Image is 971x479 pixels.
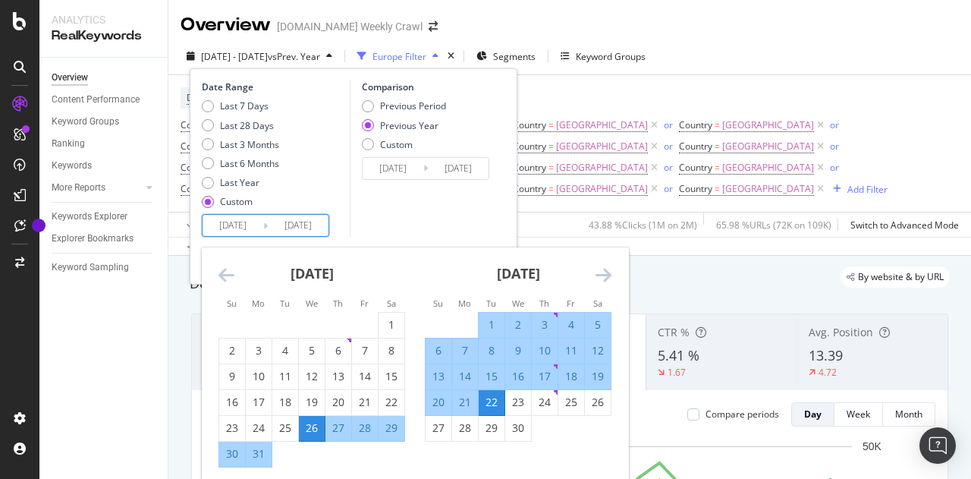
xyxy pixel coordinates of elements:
td: Selected. Monday, April 14, 2025 [452,364,479,389]
td: Choose Friday, April 25, 2025 as your check-in date. It’s available. [558,389,585,415]
div: Switch to Advanced Mode [850,219,959,232]
div: Analytics [52,12,156,27]
div: 14 [452,369,478,384]
td: Choose Thursday, March 13, 2025 as your check-in date. It’s available. [325,364,352,389]
td: Choose Saturday, March 22, 2025 as your check-in date. It’s available. [379,389,405,415]
small: Su [433,298,443,309]
td: Selected. Wednesday, April 16, 2025 [505,364,532,389]
div: 3 [246,343,272,358]
div: Add Filter [847,183,888,196]
div: Last 6 Months [202,157,279,170]
div: Last 28 Days [202,119,279,132]
div: 1 [379,317,404,332]
td: Choose Tuesday, March 4, 2025 as your check-in date. It’s available. [272,338,299,364]
td: Choose Tuesday, March 11, 2025 as your check-in date. It’s available. [272,364,299,389]
div: 23 [505,395,531,410]
span: [GEOGRAPHIC_DATA] [722,157,814,178]
td: Choose Friday, March 14, 2025 as your check-in date. It’s available. [352,364,379,389]
div: 5 [299,343,325,358]
div: 31 [246,446,272,462]
td: Choose Sunday, March 9, 2025 as your check-in date. It’s available. [219,364,246,389]
div: Comparison [362,80,494,93]
input: Start Date [363,158,423,179]
button: or [830,139,839,153]
div: 43.88 % Clicks ( 1M on 2M ) [589,219,697,232]
input: End Date [428,158,489,179]
div: 10 [246,369,272,384]
div: 12 [585,343,611,358]
td: Choose Wednesday, March 12, 2025 as your check-in date. It’s available. [299,364,325,389]
div: Previous Year [362,119,446,132]
span: Country [679,140,712,153]
div: Previous Year [380,119,438,132]
span: [DATE] - [DATE] [201,50,268,63]
div: 16 [219,395,245,410]
div: 27 [325,421,351,436]
small: Th [539,298,549,309]
td: Choose Saturday, March 15, 2025 as your check-in date. It’s available. [379,364,405,389]
small: Sa [387,298,396,309]
span: Segments [493,50,536,63]
span: 13.39 [809,346,843,364]
span: = [548,118,554,131]
span: Country [513,140,546,153]
button: Switch to Advanced Mode [844,213,959,237]
button: or [664,160,673,175]
td: Selected. Sunday, April 13, 2025 [426,364,452,389]
span: [GEOGRAPHIC_DATA] [722,115,814,136]
td: Selected. Tuesday, April 15, 2025 [479,364,505,389]
div: More Reports [52,180,105,196]
a: Ranking [52,136,157,152]
td: Selected. Saturday, April 5, 2025 [585,312,611,338]
td: Selected. Monday, March 31, 2025 [246,441,272,467]
span: [GEOGRAPHIC_DATA] [556,178,648,200]
td: Selected. Wednesday, April 2, 2025 [505,312,532,338]
div: 13 [325,369,351,384]
div: [DOMAIN_NAME] Weekly Crawl [277,19,423,34]
span: Country [679,161,712,174]
td: Choose Tuesday, March 25, 2025 as your check-in date. It’s available. [272,415,299,441]
td: Choose Sunday, April 27, 2025 as your check-in date. It’s available. [426,415,452,441]
div: 13 [426,369,451,384]
div: Day [804,408,822,421]
div: 6 [426,343,451,358]
small: Tu [486,298,496,309]
div: Compare periods [705,408,779,421]
div: or [664,140,673,153]
div: Last 3 Months [220,138,279,151]
button: [DATE] - [DATE]vsPrev. Year [181,44,338,68]
td: Choose Thursday, March 6, 2025 as your check-in date. It’s available. [325,338,352,364]
td: Selected. Thursday, March 27, 2025 [325,415,352,441]
a: Keyword Groups [52,114,157,130]
td: Selected. Thursday, April 3, 2025 [532,312,558,338]
div: 7 [452,343,478,358]
div: or [830,118,839,131]
div: Europe Filter [372,50,426,63]
td: Selected. Thursday, April 10, 2025 [532,338,558,364]
div: 5 [585,317,611,332]
div: or [830,140,839,153]
div: Keywords [52,158,92,174]
span: Country [679,182,712,195]
span: CTR % [658,325,690,339]
div: 2 [505,317,531,332]
span: Country [513,118,546,131]
small: Su [227,298,237,309]
strong: [DATE] [291,264,334,282]
small: Mo [458,298,471,309]
button: or [830,118,839,132]
div: or [664,161,673,174]
strong: [DATE] [497,264,540,282]
td: Selected. Friday, March 28, 2025 [352,415,379,441]
div: 24 [532,395,558,410]
small: We [512,298,524,309]
span: = [548,140,554,153]
td: Choose Sunday, March 16, 2025 as your check-in date. It’s available. [219,389,246,415]
div: Keyword Sampling [52,260,129,276]
td: Selected. Friday, April 4, 2025 [558,312,585,338]
div: Tooltip anchor [32,219,46,232]
td: Selected. Monday, April 7, 2025 [452,338,479,364]
div: or [830,161,839,174]
div: 10 [532,343,558,358]
a: Overview [52,70,157,86]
